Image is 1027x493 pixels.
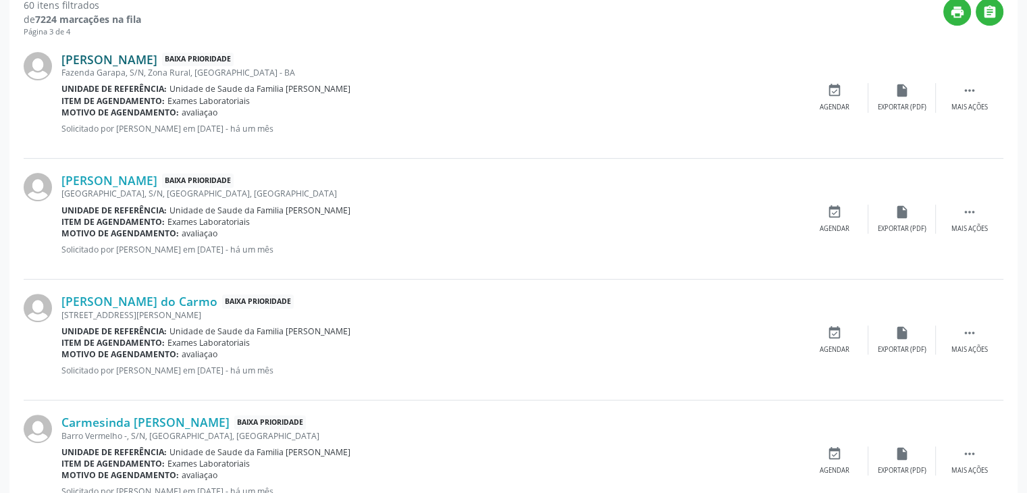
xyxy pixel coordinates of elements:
i:  [982,5,997,20]
i:  [962,83,977,98]
a: [PERSON_NAME] [61,52,157,67]
i:  [962,205,977,219]
span: Unidade de Saude da Familia [PERSON_NAME] [169,205,350,216]
b: Motivo de agendamento: [61,469,179,481]
i: event_available [827,326,842,340]
b: Unidade de referência: [61,83,167,95]
div: Mais ações [951,466,988,475]
span: Unidade de Saude da Familia [PERSON_NAME] [169,83,350,95]
i: event_available [827,83,842,98]
p: Solicitado por [PERSON_NAME] em [DATE] - há um mês [61,244,801,255]
a: [PERSON_NAME] [61,173,157,188]
div: Fazenda Garapa, S/N, Zona Rural, [GEOGRAPHIC_DATA] - BA [61,67,801,78]
span: avaliaçao [182,469,217,481]
span: avaliaçao [182,348,217,360]
i: print [950,5,965,20]
b: Motivo de agendamento: [61,107,179,118]
i:  [962,326,977,340]
div: Mais ações [951,224,988,234]
span: Exames Laboratoriais [167,337,250,348]
b: Motivo de agendamento: [61,348,179,360]
span: Baixa Prioridade [162,174,234,188]
div: [GEOGRAPHIC_DATA], S/N, [GEOGRAPHIC_DATA], [GEOGRAPHIC_DATA] [61,188,801,199]
div: de [24,12,141,26]
i: event_available [827,446,842,461]
div: Exportar (PDF) [878,466,926,475]
div: Exportar (PDF) [878,103,926,112]
div: Página 3 de 4 [24,26,141,38]
img: img [24,294,52,322]
div: Mais ações [951,103,988,112]
span: Baixa Prioridade [162,53,234,67]
span: avaliaçao [182,107,217,118]
b: Item de agendamento: [61,216,165,228]
i:  [962,446,977,461]
b: Unidade de referência: [61,326,167,337]
div: Barro Vermelho -, S/N, [GEOGRAPHIC_DATA], [GEOGRAPHIC_DATA] [61,430,801,442]
b: Unidade de referência: [61,446,167,458]
i: insert_drive_file [895,446,910,461]
a: [PERSON_NAME] do Carmo [61,294,217,309]
span: Exames Laboratoriais [167,458,250,469]
div: Agendar [820,345,849,355]
strong: 7224 marcações na fila [35,13,141,26]
a: Carmesinda [PERSON_NAME] [61,415,230,430]
i: insert_drive_file [895,326,910,340]
span: Baixa Prioridade [222,294,294,309]
span: avaliaçao [182,228,217,239]
i: insert_drive_file [895,83,910,98]
div: Agendar [820,103,849,112]
b: Item de agendamento: [61,458,165,469]
div: Agendar [820,466,849,475]
span: Unidade de Saude da Familia [PERSON_NAME] [169,446,350,458]
i: insert_drive_file [895,205,910,219]
span: Unidade de Saude da Familia [PERSON_NAME] [169,326,350,337]
span: Exames Laboratoriais [167,216,250,228]
p: Solicitado por [PERSON_NAME] em [DATE] - há um mês [61,123,801,134]
b: Motivo de agendamento: [61,228,179,239]
div: Exportar (PDF) [878,224,926,234]
img: img [24,415,52,443]
span: Exames Laboratoriais [167,95,250,107]
b: Unidade de referência: [61,205,167,216]
i: event_available [827,205,842,219]
b: Item de agendamento: [61,95,165,107]
div: Agendar [820,224,849,234]
div: Mais ações [951,345,988,355]
div: Exportar (PDF) [878,345,926,355]
div: [STREET_ADDRESS][PERSON_NAME] [61,309,801,321]
p: Solicitado por [PERSON_NAME] em [DATE] - há um mês [61,365,801,376]
b: Item de agendamento: [61,337,165,348]
img: img [24,52,52,80]
img: img [24,173,52,201]
span: Baixa Prioridade [234,415,306,430]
